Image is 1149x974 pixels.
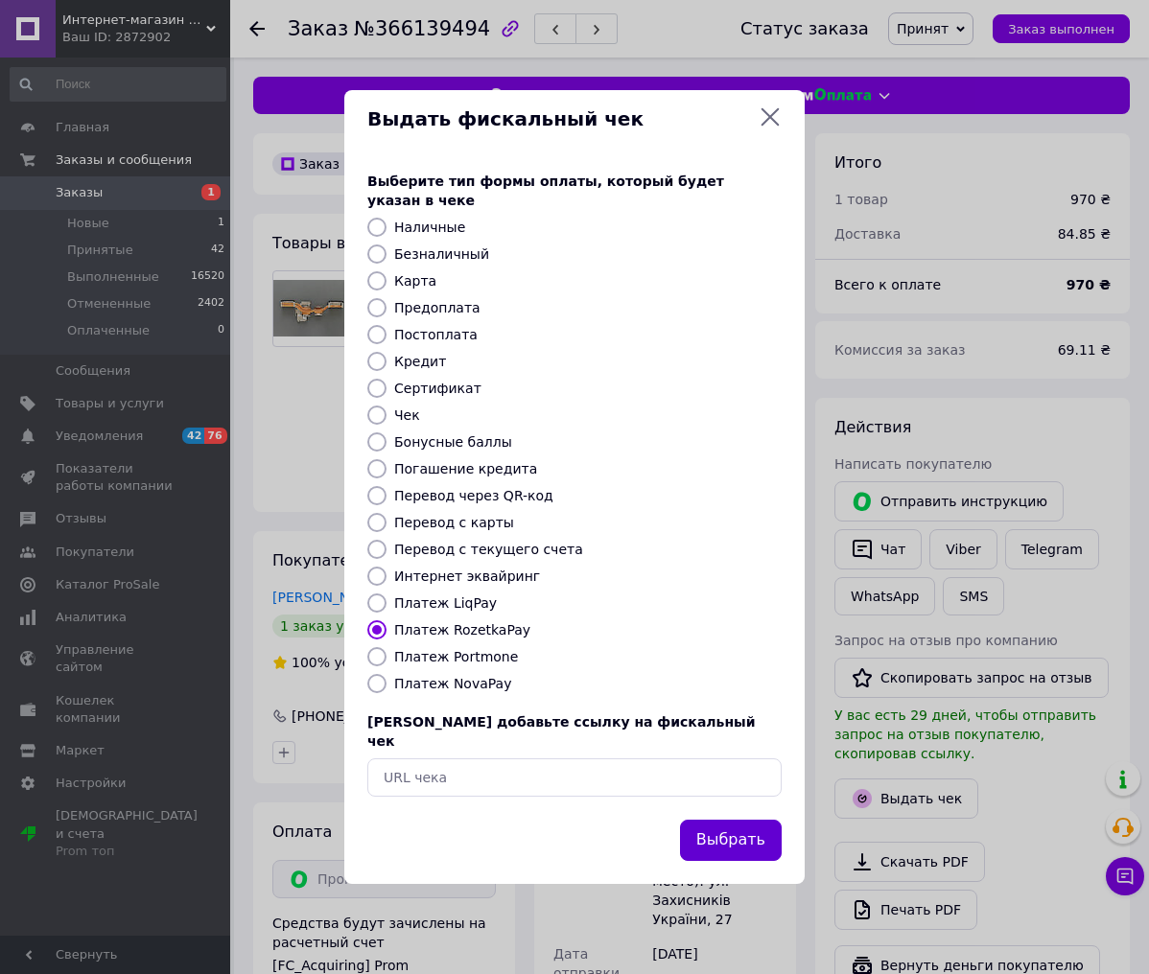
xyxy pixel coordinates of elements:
span: Выберите тип формы оплаты, который будет указан в чеке [367,174,724,208]
label: Погашение кредита [394,461,537,476]
span: Выдать фискальный чек [367,105,751,133]
input: URL чека [367,758,782,797]
label: Платеж RozetkaPay [394,622,530,638]
label: Бонусные баллы [394,434,512,450]
label: Платеж NovaPay [394,676,511,691]
label: Перевод через QR-код [394,488,553,503]
label: Перевод с текущего счета [394,542,583,557]
label: Чек [394,407,420,423]
label: Кредит [394,354,446,369]
label: Сертификат [394,381,481,396]
button: Выбрать [680,820,782,861]
label: Безналичный [394,246,489,262]
label: Карта [394,273,436,289]
label: Предоплата [394,300,481,315]
label: Платеж LiqPay [394,595,497,611]
label: Перевод с карты [394,515,514,530]
span: [PERSON_NAME] добавьте ссылку на фискальный чек [367,714,756,749]
label: Постоплата [394,327,478,342]
label: Наличные [394,220,465,235]
label: Интернет эквайринг [394,568,540,584]
label: Платеж Portmone [394,649,518,664]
